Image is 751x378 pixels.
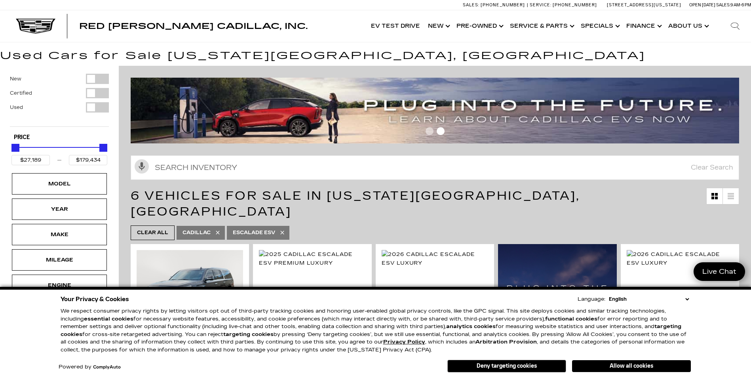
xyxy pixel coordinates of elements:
span: Cadillac [183,228,211,238]
button: Deny targeting cookies [447,360,566,372]
span: 9 AM-6 PM [730,2,751,8]
div: EngineEngine [12,275,107,296]
span: [PHONE_NUMBER] [481,2,525,8]
span: Escalade ESV [233,228,275,238]
a: New [424,10,453,42]
span: [PHONE_NUMBER] [553,2,597,8]
span: Live Chat [698,267,740,276]
label: Certified [10,89,32,97]
a: Sales: [PHONE_NUMBER] [463,3,527,7]
a: Service & Parts [506,10,577,42]
span: Your Privacy & Cookies [61,294,129,305]
div: YearYear [12,199,107,220]
div: Mileage [40,256,79,264]
img: 2026 Cadillac Escalade ESV Luxury [382,250,488,267]
h5: Price [14,134,105,141]
a: Privacy Policy [383,339,425,345]
div: ModelModel [12,173,107,195]
div: Filter by Vehicle Type [10,74,109,126]
div: MakeMake [12,224,107,245]
img: 2025 Cadillac Escalade ESV Premium Luxury [259,250,365,267]
div: Maximum Price [99,144,107,152]
label: Used [10,103,23,111]
span: Service: [530,2,551,8]
strong: analytics cookies [446,323,496,330]
img: Cadillac Dark Logo with Cadillac White Text [16,19,55,34]
span: Sales: [716,2,730,8]
div: Minimum Price [11,144,19,152]
strong: Arbitration Provision [475,339,537,345]
button: Allow all cookies [572,360,691,372]
label: New [10,75,21,83]
span: Go to slide 1 [426,127,433,135]
img: 2016 Cadillac Escalade ESV NA [137,250,243,330]
a: Specials [577,10,622,42]
span: 6 Vehicles for Sale in [US_STATE][GEOGRAPHIC_DATA], [GEOGRAPHIC_DATA] [131,189,580,219]
a: [STREET_ADDRESS][US_STATE] [607,2,681,8]
svg: Click to toggle on voice search [135,159,149,174]
div: Engine [40,281,79,290]
a: About Us [664,10,711,42]
div: Price [11,141,107,165]
div: Language: [578,297,605,302]
span: Clear All [137,228,168,238]
div: MileageMileage [12,249,107,271]
div: Model [40,179,79,188]
a: Pre-Owned [453,10,506,42]
a: Live Chat [694,262,745,281]
span: Red [PERSON_NAME] Cadillac, Inc. [79,21,308,31]
a: ComplyAuto [93,365,121,370]
a: Red [PERSON_NAME] Cadillac, Inc. [79,22,308,30]
span: Sales: [463,2,479,8]
strong: essential cookies [84,316,133,322]
input: Maximum [69,155,107,165]
div: Powered by [59,365,121,370]
select: Language Select [607,295,691,303]
a: EV Test Drive [367,10,424,42]
img: ev-blog-post-banners4 [131,78,745,143]
div: Make [40,230,79,239]
img: 2026 Cadillac Escalade ESV Luxury [627,250,733,267]
span: Open [DATE] [689,2,715,8]
strong: targeting cookies [61,323,681,338]
p: We respect consumer privacy rights by letting visitors opt out of third-party tracking cookies an... [61,307,691,354]
strong: targeting cookies [223,331,274,338]
strong: functional cookies [545,316,597,322]
span: Go to slide 2 [437,127,445,135]
input: Minimum [11,155,50,165]
input: Search Inventory [131,155,739,180]
a: Service: [PHONE_NUMBER] [527,3,599,7]
a: Finance [622,10,664,42]
div: Year [40,205,79,214]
